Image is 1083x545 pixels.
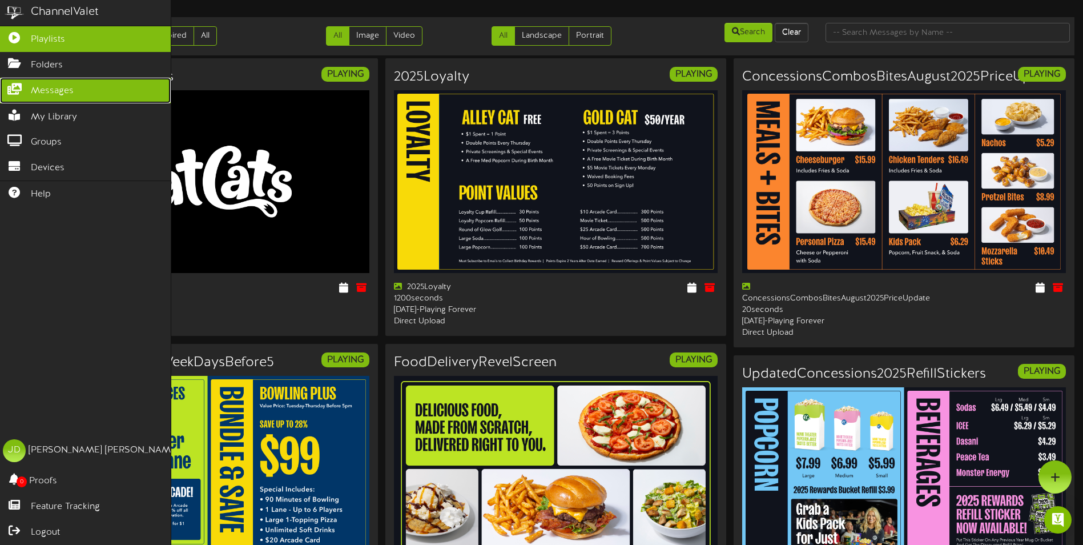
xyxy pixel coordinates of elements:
strong: PLAYING [675,69,712,79]
img: e7b9aca4-b716-4682-9521-5abb648b86f1.jpg [742,90,1066,272]
h3: ConcessionsCombosBitesAugust2025PriceUpdate [742,70,1059,85]
strong: PLAYING [1024,69,1060,79]
div: [DATE] - Playing Forever [742,316,896,327]
span: Feature Tracking [31,500,100,514]
a: Image [349,26,387,46]
a: Video [386,26,422,46]
strong: PLAYING [327,355,364,365]
strong: PLAYING [1024,366,1060,376]
strong: PLAYING [327,69,364,79]
span: Devices [31,162,65,175]
h3: 2025Loyalty [394,70,469,85]
div: 1200 seconds [394,293,547,304]
span: Proofs [29,475,57,488]
span: Messages [31,85,74,98]
img: 3736311b-1e19-4abc-bef2-5dc793a8e461.jpg [46,90,369,272]
a: Landscape [514,26,569,46]
img: 8318f6e9-8754-4ca4-9eb9-c10a627aee9c.jpg [394,90,718,272]
div: ChannelValet [31,4,99,21]
span: Logout [31,526,60,539]
a: All [326,26,349,46]
div: 20 seconds [742,304,896,316]
div: Direct Upload [742,327,896,339]
div: [PERSON_NAME] [PERSON_NAME] [29,444,179,457]
strong: PLAYING [675,355,712,365]
span: Playlists [31,33,65,46]
h3: FoodDeliveryRevelScreen [394,355,557,370]
div: JD [3,439,26,462]
span: Help [31,188,51,201]
span: My Library [31,111,77,124]
a: All [492,26,515,46]
div: Direct Upload [394,316,547,327]
div: 2025Loyalty [394,282,547,293]
span: 0 [17,476,27,487]
span: Groups [31,136,62,149]
a: Expired [152,26,194,46]
h3: UpdatedConcessions2025RefillStickers [742,367,986,382]
a: Portrait [569,26,611,46]
a: All [194,26,217,46]
input: -- Search Messages by Name -- [826,23,1070,42]
div: ConcessionsCombosBitesAugust2025PriceUpdate [742,282,896,304]
div: Open Intercom Messenger [1044,506,1072,534]
span: Folders [31,59,63,72]
div: [DATE] - Playing Forever [394,304,547,316]
button: Clear [775,23,808,42]
button: Search [724,23,772,42]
